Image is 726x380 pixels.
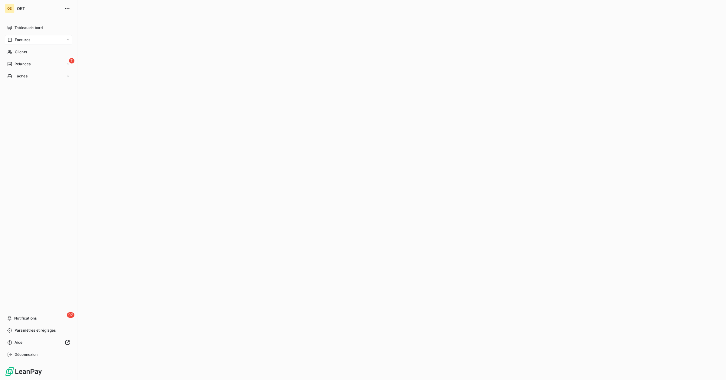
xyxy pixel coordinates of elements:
[15,73,28,79] span: Tâches
[705,359,720,374] iframe: Intercom live chat
[67,312,74,318] span: 97
[5,367,42,376] img: Logo LeanPay
[14,316,37,321] span: Notifications
[15,61,31,67] span: Relances
[15,37,30,43] span: Factures
[5,338,72,347] a: Aide
[15,352,38,357] span: Déconnexion
[5,4,15,13] div: OE
[15,49,27,55] span: Clients
[15,340,23,345] span: Aide
[15,25,43,31] span: Tableau de bord
[15,328,56,333] span: Paramètres et réglages
[17,6,60,11] span: OET
[69,58,74,63] span: 7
